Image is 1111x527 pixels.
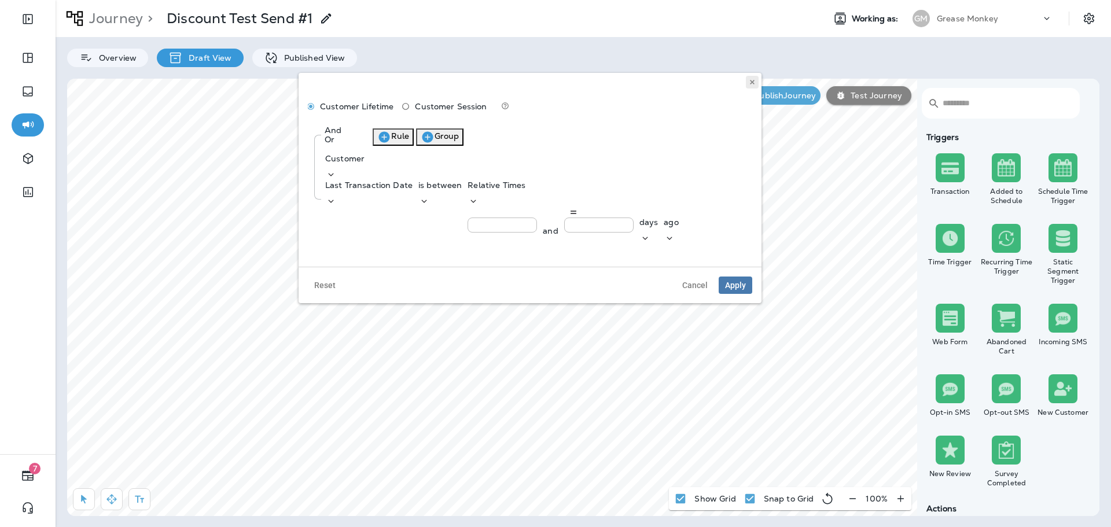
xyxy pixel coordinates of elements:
[866,494,888,503] p: 100 %
[320,102,393,111] span: Customer Lifetime
[694,494,735,503] p: Show Grid
[314,281,336,289] span: Reset
[981,469,1033,488] div: Survey Completed
[682,281,708,289] span: Cancel
[981,337,1033,356] div: Abandoned Cart
[12,464,44,487] button: 7
[308,277,342,294] button: Reset
[924,469,976,478] div: New Review
[846,91,902,100] p: Test Journey
[924,408,976,417] div: Opt-in SMS
[764,494,814,503] p: Snap to Grid
[739,91,816,100] p: Republish Journey
[543,218,558,244] p: and
[1037,187,1089,205] div: Schedule Time Trigger
[913,10,930,27] div: GM
[924,337,976,347] div: Web Form
[922,132,1091,142] div: Triggers
[922,504,1091,513] div: Actions
[416,128,463,146] button: Group
[183,53,231,62] p: Draft View
[981,408,1033,417] div: Opt-out SMS
[981,257,1033,276] div: Recurring Time Trigger
[418,180,462,190] p: is between
[676,277,714,294] button: Cancel
[664,218,678,227] p: ago
[373,128,414,146] button: Rule
[29,463,41,474] span: 7
[325,154,679,163] p: Customer
[826,86,911,105] button: Test Journey
[639,218,658,227] p: days
[725,281,746,289] span: Apply
[1037,337,1089,347] div: Incoming SMS
[937,14,998,23] p: Grease Monkey
[1079,8,1099,29] button: Settings
[278,53,345,62] p: Published View
[1037,408,1089,417] div: New Customer
[143,10,153,27] p: >
[325,126,341,135] div: And
[415,102,487,111] span: Customer Session
[924,187,976,196] div: Transaction
[93,53,137,62] p: Overview
[981,187,1033,205] div: Added to Schedule
[12,8,44,31] button: Expand Sidebar
[84,10,143,27] p: Journey
[167,10,312,27] p: Discount Test Send #1
[325,135,341,144] div: Or
[468,180,678,190] p: Relative Times
[719,277,752,294] button: Apply
[924,257,976,267] div: Time Trigger
[325,180,413,190] p: Last Transaction Date
[1037,257,1089,285] div: Static Segment Trigger
[722,86,821,105] button: RepublishJourney
[852,14,901,24] span: Working as:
